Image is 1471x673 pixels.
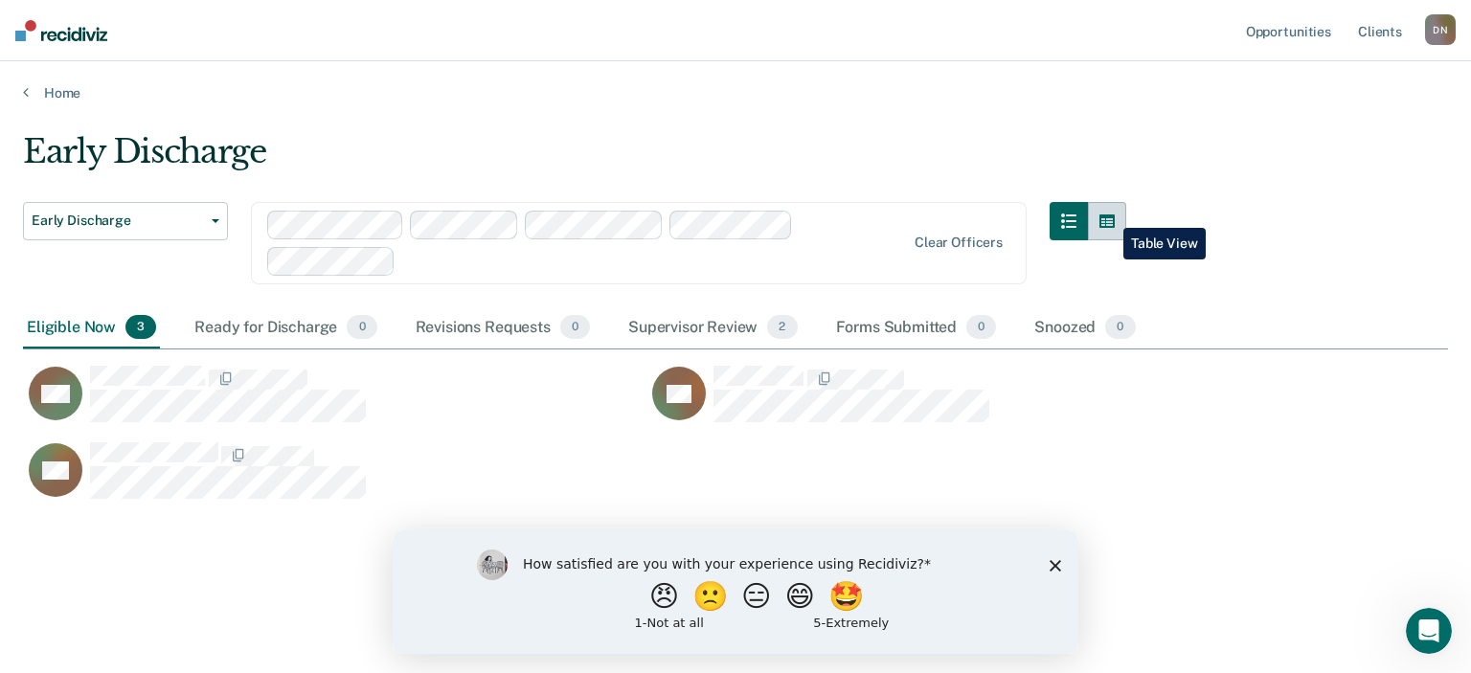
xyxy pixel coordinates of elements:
div: Ready for Discharge0 [191,307,380,349]
div: Supervisor Review2 [624,307,802,349]
div: Eligible Now3 [23,307,160,349]
div: Forms Submitted0 [832,307,1001,349]
div: Clear officers [915,235,1003,251]
span: 0 [347,315,376,340]
div: Snoozed0 [1030,307,1139,349]
button: Early Discharge [23,202,228,240]
div: D N [1425,14,1456,45]
div: CaseloadOpportunityCell-6881245 [646,365,1270,441]
div: Early Discharge [23,132,1126,187]
span: 0 [966,315,996,340]
span: 0 [560,315,590,340]
span: 3 [125,315,156,340]
iframe: Survey by Kim from Recidiviz [393,530,1078,654]
button: DN [1425,14,1456,45]
div: Revisions Requests0 [412,307,594,349]
img: Recidiviz [15,20,107,41]
span: 2 [767,315,797,340]
a: Home [23,84,1448,101]
div: CaseloadOpportunityCell-6249117 [23,441,646,518]
span: Early Discharge [32,213,204,229]
div: CaseloadOpportunityCell-6734223 [23,365,646,441]
iframe: Intercom live chat [1406,608,1452,654]
span: 0 [1105,315,1135,340]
